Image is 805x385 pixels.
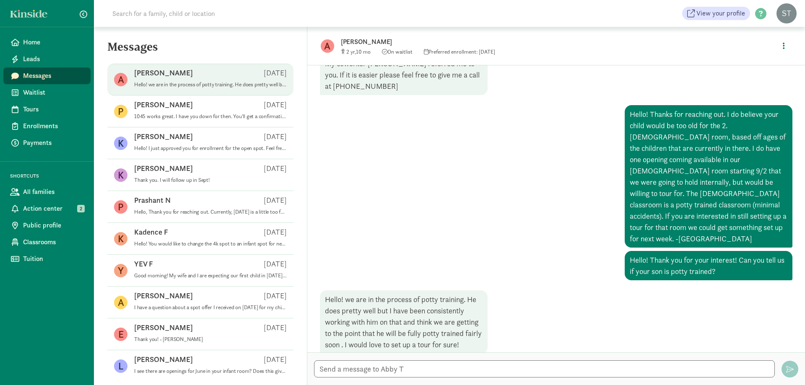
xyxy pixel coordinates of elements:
p: [DATE] [264,354,287,364]
figure: L [114,359,127,373]
p: [DATE] [264,132,287,142]
p: 1045 works great. I have you down for then. You'll get a confirmation email from kinside, as well... [134,113,287,120]
span: Action center [23,204,84,214]
a: Waitlist [3,84,91,101]
span: Preferred enrollment: [DATE] [424,48,495,55]
a: Public profile [3,217,91,234]
input: Search for a family, child or location [107,5,343,22]
p: Kadence F [134,227,168,237]
a: Tours [3,101,91,118]
span: Messages [23,71,84,81]
span: View your profile [696,8,745,18]
figure: K [114,168,127,182]
p: I see there are openings for June in your infant room? Does this give us a better chance of havin... [134,368,287,375]
p: Thank you! - [PERSON_NAME] [134,336,287,343]
div: Hello! we are in the process of potty training. He does pretty well but I have been consistently ... [320,290,488,354]
p: [PERSON_NAME] [134,291,193,301]
p: [PERSON_NAME] [134,132,193,142]
span: Home [23,37,84,47]
span: Public profile [23,220,84,230]
figure: P [114,105,127,118]
span: All families [23,187,84,197]
figure: E [114,328,127,341]
figure: A [114,73,127,86]
p: [PERSON_NAME] [341,36,605,48]
p: [PERSON_NAME] [134,68,193,78]
span: Tuition [23,254,84,264]
span: 10 [356,48,371,55]
figure: Y [114,264,127,277]
span: Leads [23,54,84,64]
a: Messages [3,67,91,84]
span: Tours [23,104,84,114]
a: All families [3,183,91,200]
a: Payments [3,134,91,151]
span: Classrooms [23,237,84,247]
p: [DATE] [264,195,287,205]
p: YEV F [134,259,153,269]
p: [PERSON_NAME] [134,354,193,364]
div: Hello! Thank you for your interest! Can you tell us if your son is potty trained? [625,251,792,280]
p: Prashant N [134,195,171,205]
figure: A [114,296,127,309]
span: Waitlist [23,88,84,98]
a: Enrollments [3,118,91,134]
p: [PERSON_NAME] [134,163,193,173]
p: I have a question about a spot offer I received on [DATE] for my child [PERSON_NAME]. My question... [134,304,287,311]
p: [DATE] [264,100,287,110]
a: Home [3,34,91,51]
p: [DATE] [264,291,287,301]
a: Tuition [3,251,91,267]
p: [PERSON_NAME] [134,100,193,110]
h5: Messages [94,40,307,60]
span: Enrollments [23,121,84,131]
figure: K [114,137,127,150]
p: Hello, Thank you for reaching out. Currently, [DATE] is a little too far to know what our enrollm... [134,209,287,215]
span: Payments [23,138,84,148]
p: [PERSON_NAME] [134,323,193,333]
p: Hello! I just approved you for enrollment for the open spot. Feel free to reach out when you are ... [134,145,287,152]
p: Hello! we are in the process of potty training. He does pretty well but I have been consistently ... [134,81,287,88]
p: Good morning! My wife and I are expecting our first child in [DATE] and we'd love to take a tour ... [134,272,287,279]
span: 2 [346,48,356,55]
div: Hello! Thanks for reaching out. I do believe your child would be too old for the 2.[DEMOGRAPHIC_D... [625,105,792,248]
p: [DATE] [264,227,287,237]
p: Thank you. I will follow up in Sept! [134,177,287,183]
p: [DATE] [264,163,287,173]
figure: K [114,232,127,245]
span: 2 [77,205,85,212]
a: View your profile [682,7,750,20]
div: I am extremely interested in this if it is available. My coworker [PERSON_NAME] referred me to yo... [320,43,488,95]
a: Classrooms [3,234,91,251]
figure: P [114,200,127,214]
p: [DATE] [264,259,287,269]
p: Hello! You would like to change the 4k spot to an infant spot for next June? If so, could you ple... [134,240,287,247]
a: Leads [3,51,91,67]
span: On waitlist [382,48,413,55]
p: [DATE] [264,68,287,78]
figure: A [321,39,334,53]
a: Action center 2 [3,200,91,217]
p: [DATE] [264,323,287,333]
